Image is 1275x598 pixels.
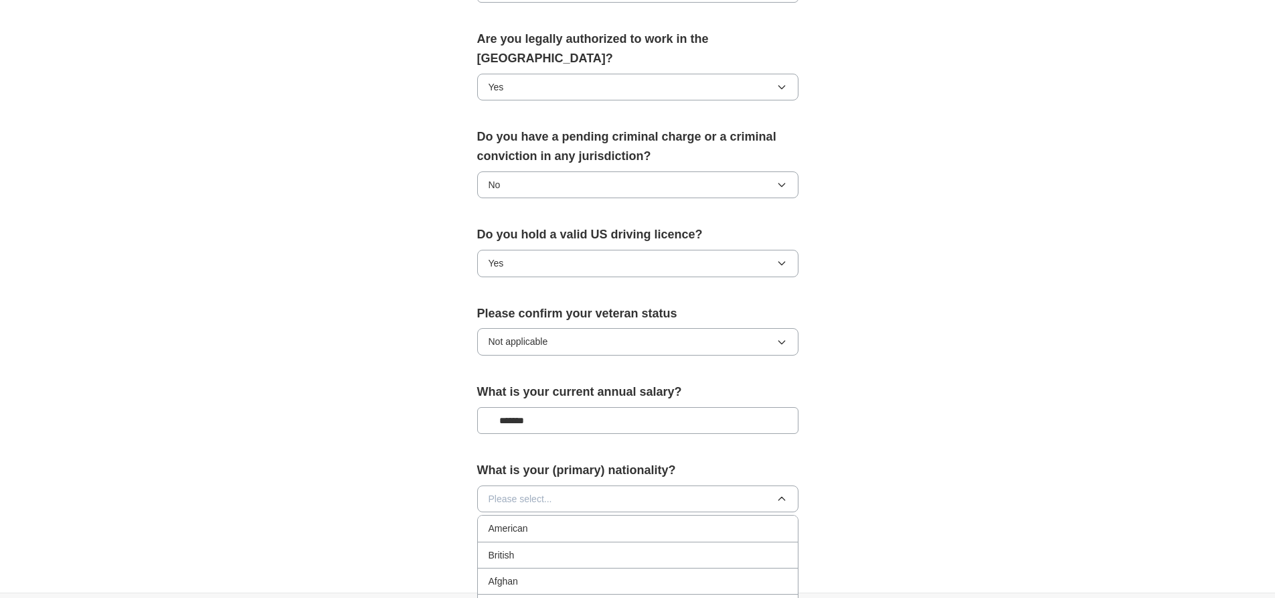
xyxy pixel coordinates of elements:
label: Do you hold a valid US driving licence? [477,225,798,244]
label: Do you have a pending criminal charge or a criminal conviction in any jurisdiction? [477,127,798,166]
button: Not applicable [477,328,798,355]
button: No [477,171,798,198]
span: No [489,177,501,192]
span: Yes [489,256,504,271]
span: American [489,521,528,536]
label: What is your (primary) nationality? [477,461,798,480]
span: Please select... [489,492,552,506]
span: Afghan [489,574,518,589]
span: British [489,548,515,563]
span: Not applicable [489,334,548,349]
button: Yes [477,250,798,277]
span: Yes [489,80,504,94]
label: Please confirm your veteran status [477,304,798,323]
button: Please select... [477,485,798,512]
label: What is your current annual salary? [477,382,798,402]
button: Yes [477,74,798,100]
label: Are you legally authorized to work in the [GEOGRAPHIC_DATA]? [477,29,798,68]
